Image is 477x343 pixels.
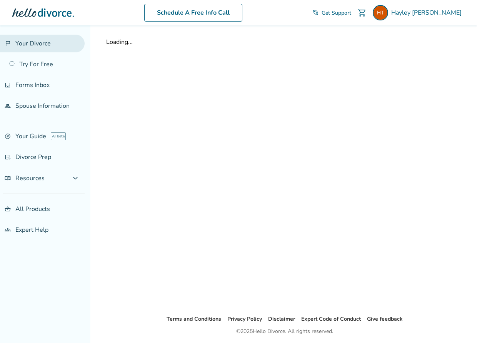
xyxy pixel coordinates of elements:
span: shopping_cart [357,8,367,17]
span: phone_in_talk [312,10,319,16]
span: Hayley [PERSON_NAME] [391,8,465,17]
a: phone_in_talkGet Support [312,9,351,17]
span: people [5,103,11,109]
a: Schedule A Free Info Call [144,4,242,22]
span: expand_more [71,174,80,183]
li: Give feedback [367,315,403,324]
span: flag_2 [5,40,11,47]
span: inbox [5,82,11,88]
li: Disclaimer [268,315,295,324]
span: menu_book [5,175,11,181]
span: shopping_basket [5,206,11,212]
span: Get Support [322,9,351,17]
a: Terms and Conditions [167,315,221,323]
span: list_alt_check [5,154,11,160]
a: Privacy Policy [227,315,262,323]
span: Resources [5,174,45,182]
div: Loading... [106,38,463,46]
img: hayley.taylor@tempursealy.com [373,5,388,20]
span: AI beta [51,132,66,140]
div: © 2025 Hello Divorce. All rights reserved. [236,327,333,336]
span: explore [5,133,11,139]
span: groups [5,227,11,233]
iframe: Chat Widget [439,306,477,343]
span: Forms Inbox [15,81,50,89]
a: Expert Code of Conduct [301,315,361,323]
